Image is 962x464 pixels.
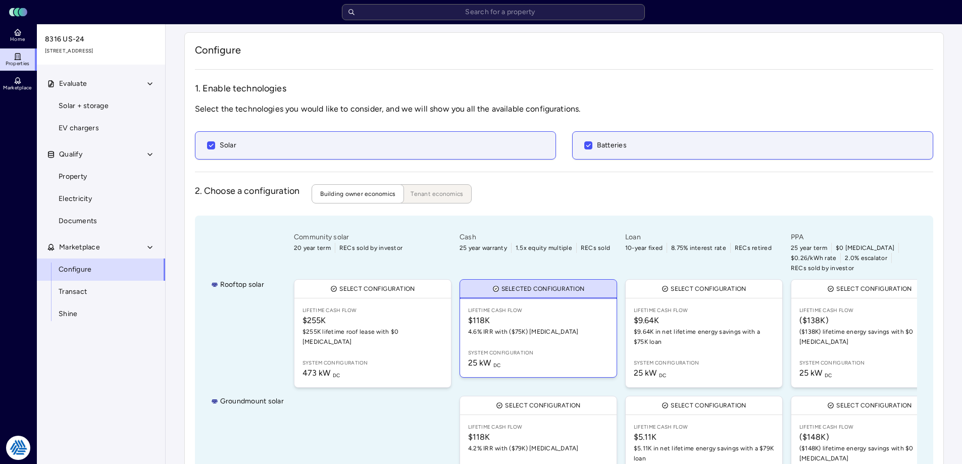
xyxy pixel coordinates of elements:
[294,298,451,387] a: Lifetime Cash Flow$255K$255K lifetime roof lease with $0 [MEDICAL_DATA]System configuration473 kW DC
[302,368,340,378] span: 473 kW
[59,78,87,89] span: Evaluate
[634,315,774,327] span: $9.64K
[671,284,746,294] span: Select configuration
[597,140,627,151] span: Batteries
[59,149,82,160] span: Qualify
[333,372,340,379] sub: DC
[59,216,97,227] span: Documents
[505,400,580,410] span: Select configuration
[799,359,940,367] span: System configuration
[342,4,645,20] input: Search for a property
[581,243,610,253] span: RECs sold
[460,396,617,415] button: Select configuration
[799,327,940,347] span: ($138K) lifetime energy savings with $0 [MEDICAL_DATA]
[36,188,166,210] a: Electricity
[460,232,617,243] span: Cash
[791,396,948,415] button: Select configuration
[836,400,912,410] span: Select configuration
[59,123,99,134] span: EV chargers
[836,284,912,294] span: Select configuration
[59,193,92,204] span: Electricity
[634,368,667,378] span: 25 kW
[59,286,87,297] span: Transact
[468,315,609,327] span: $118K
[6,436,30,460] img: Tradition Energy
[460,298,617,377] a: Lifetime Cash Flow$118K4.6% IRR with ($75K) [MEDICAL_DATA]System configuration25 kW DC
[799,443,940,463] span: ($148K) lifetime energy savings with $0 [MEDICAL_DATA]
[468,431,609,443] span: $118K
[36,117,166,139] a: EV chargers
[634,443,774,463] span: $5.11K in net lifetime energy savings with a $79K loan
[6,61,30,67] span: Properties
[394,184,472,203] button: Tenant economics
[302,327,443,347] span: $255K lifetime roof lease with $0 [MEDICAL_DATA]
[302,315,443,327] span: $255K
[634,327,774,347] span: $9.64K in net lifetime energy savings with a $75K loan
[625,232,783,243] span: Loan
[659,372,667,379] sub: DC
[626,396,782,415] button: Select configuration
[671,400,746,410] span: Select configuration
[845,253,887,263] span: 2.0% escalator
[791,280,948,298] button: Select configuration
[836,243,894,253] span: $0 [MEDICAL_DATA]
[501,284,585,294] span: Selected configuration
[302,306,443,315] span: Lifetime Cash Flow
[468,423,609,431] span: Lifetime Cash Flow
[195,82,933,95] h3: 1. Enable technologies
[220,396,284,407] span: Groundmount solar
[36,166,166,188] a: Property
[59,171,87,182] span: Property
[36,303,166,325] a: Shine
[735,243,772,253] span: RECs retired
[294,243,331,253] span: 20 year term
[493,362,501,369] sub: DC
[294,232,451,243] span: Community solar
[626,280,782,298] button: Select configuration
[791,253,837,263] span: $0.26/kWh rate
[220,279,264,290] span: Rooftop solar
[468,306,609,315] span: Lifetime Cash Flow
[36,210,166,232] a: Documents
[468,358,501,368] span: 25 kW
[37,236,166,259] button: Marketplace
[626,298,782,387] a: Lifetime Cash Flow$9.64K$9.64K in net lifetime energy savings with a $75K loanSystem configuratio...
[339,284,415,294] span: Select configuration
[799,368,832,378] span: 25 kW
[3,85,31,91] span: Marketplace
[671,243,726,253] span: 8.75% interest rate
[799,431,940,443] span: ($148K)
[460,280,617,298] button: Selected configuration
[195,103,933,115] span: Select the technologies you would like to consider, and we will show you all the available config...
[59,242,100,253] span: Marketplace
[302,359,443,367] span: System configuration
[634,306,774,315] span: Lifetime Cash Flow
[37,73,166,95] button: Evaluate
[220,140,236,151] span: Solar
[791,232,948,243] span: PPA
[36,95,166,117] a: Solar + storage
[294,280,451,298] button: Select configuration
[36,259,166,281] a: Configure
[468,349,609,357] span: System configuration
[45,47,158,55] span: [STREET_ADDRESS]
[59,100,109,112] span: Solar + storage
[791,298,948,387] a: Lifetime Cash Flow($138K)($138K) lifetime energy savings with $0 [MEDICAL_DATA]System configurati...
[799,306,940,315] span: Lifetime Cash Flow
[516,243,572,253] span: 1.5x equity multiple
[312,184,404,203] button: Building owner economics
[195,184,300,203] h3: 2. Choose a configuration
[799,423,940,431] span: Lifetime Cash Flow
[799,315,940,327] span: ($138K)
[634,431,774,443] span: $5.11K
[460,243,507,253] span: 25 year warranty
[411,189,463,199] span: Tenant economics
[825,372,832,379] sub: DC
[339,243,402,253] span: RECs sold by investor
[468,327,609,337] span: 4.6% IRR with ($75K) [MEDICAL_DATA]
[634,423,774,431] span: Lifetime Cash Flow
[59,264,91,275] span: Configure
[195,43,933,57] h1: Configure
[320,189,395,199] span: Building owner economics
[45,34,158,45] span: 8316 US-24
